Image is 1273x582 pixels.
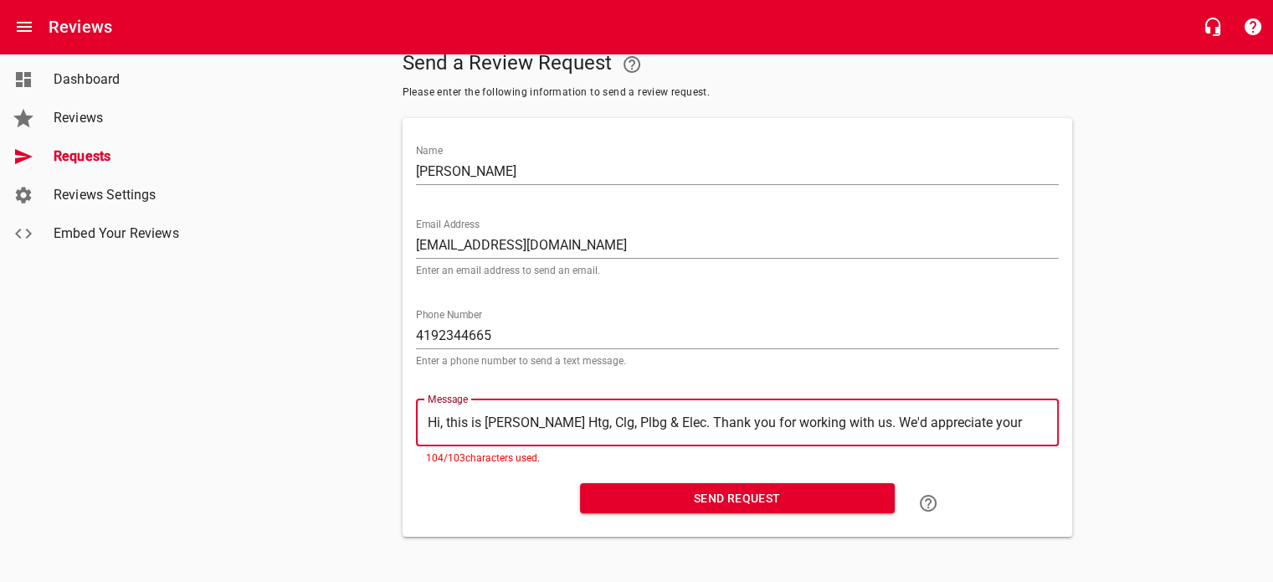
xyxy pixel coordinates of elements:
textarea: Hi, this is [PERSON_NAME] Htg, Clg, Plbg & Elec. Thank you for working with us. We'd appreciate y... [428,415,1047,430]
p: Enter an email address to send an email. [416,265,1059,276]
button: Open drawer [4,7,44,47]
span: Embed Your Reviews [54,224,181,244]
label: Email Address [416,219,480,229]
a: Your Google or Facebook account must be connected to "Send a Review Request" [612,44,652,85]
button: Live Chat [1193,7,1233,47]
button: Support Portal [1233,7,1273,47]
span: Reviews [54,108,181,128]
p: Enter a phone number to send a text message. [416,356,1059,366]
button: Send Request [580,483,895,514]
h6: Reviews [49,13,112,40]
span: Requests [54,147,181,167]
span: Please enter the following information to send a review request. [403,85,1072,101]
span: 104 / 103 characters used. [426,452,540,464]
span: Send Request [593,488,881,509]
span: Reviews Settings [54,185,181,205]
label: Phone Number [416,310,482,320]
span: Dashboard [54,70,181,90]
label: Name [416,146,443,156]
h5: Send a Review Request [403,44,1072,85]
a: Learn how to "Send a Review Request" [908,483,948,523]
